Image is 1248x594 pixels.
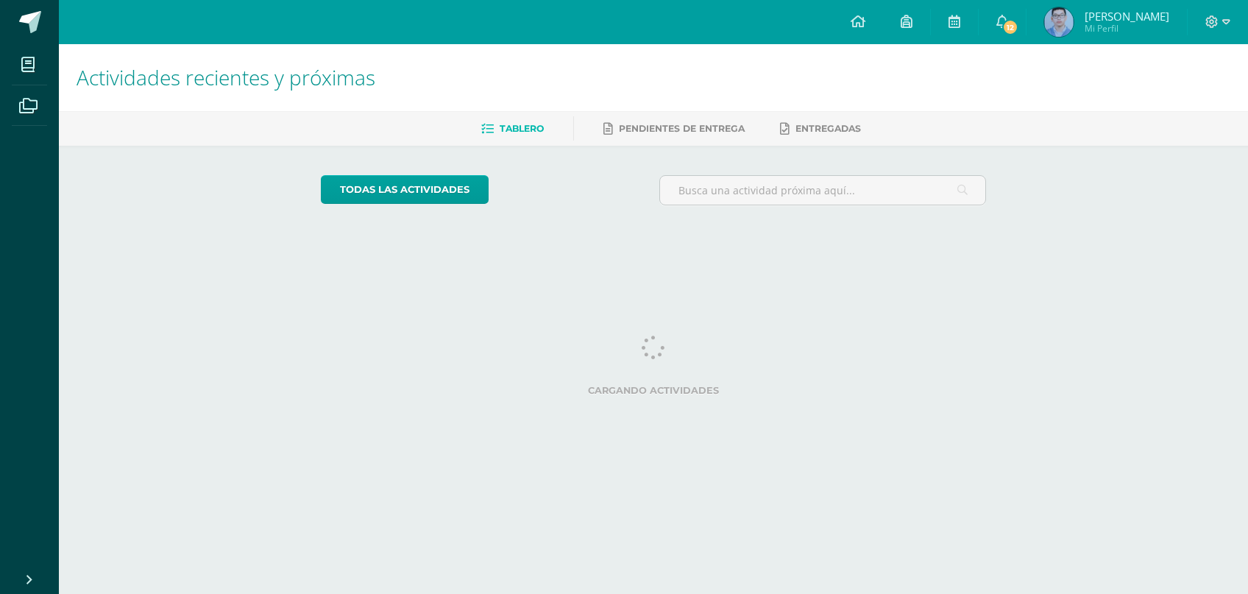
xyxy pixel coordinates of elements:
[481,117,544,141] a: Tablero
[1002,19,1018,35] span: 12
[500,123,544,134] span: Tablero
[321,175,489,204] a: todas las Actividades
[1044,7,1074,37] img: a1925560b508ce76969deebab263b0a9.png
[321,385,987,396] label: Cargando actividades
[780,117,861,141] a: Entregadas
[619,123,745,134] span: Pendientes de entrega
[1085,22,1169,35] span: Mi Perfil
[77,63,375,91] span: Actividades recientes y próximas
[795,123,861,134] span: Entregadas
[1085,9,1169,24] span: [PERSON_NAME]
[603,117,745,141] a: Pendientes de entrega
[660,176,986,205] input: Busca una actividad próxima aquí...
